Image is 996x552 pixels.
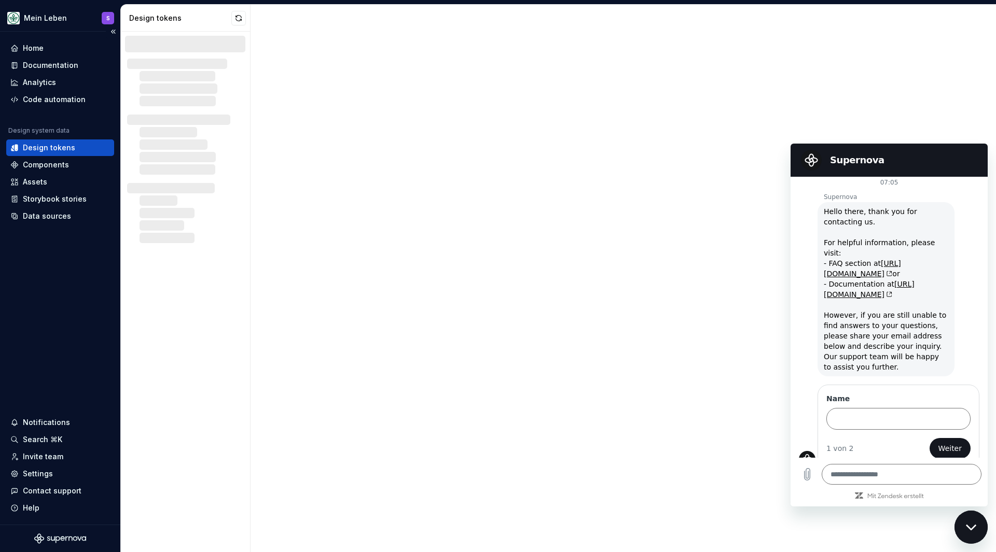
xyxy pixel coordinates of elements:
[791,144,988,506] iframe: Messaging-Fenster
[24,13,67,23] div: Mein Leben
[23,94,86,105] div: Code automation
[23,434,62,445] div: Search ⌘K
[23,417,70,428] div: Notifications
[6,57,114,74] a: Documentation
[8,126,70,135] div: Design system data
[6,414,114,431] button: Notifications
[23,60,78,70] div: Documentation
[23,486,81,496] div: Contact support
[23,177,47,187] div: Assets
[34,533,86,544] svg: Supernova Logo
[6,74,114,91] a: Analytics
[6,191,114,207] a: Storybook stories
[6,500,114,516] button: Help
[6,174,114,190] a: Assets
[23,77,56,88] div: Analytics
[6,139,114,156] a: Design tokens
[23,194,87,204] div: Storybook stories
[2,7,118,29] button: Mein LebenS
[23,160,69,170] div: Components
[6,431,114,448] button: Search ⌘K
[6,157,114,173] a: Components
[6,208,114,224] a: Data sources
[106,24,120,39] button: Collapse sidebar
[6,40,114,56] a: Home
[6,465,114,482] a: Settings
[955,511,988,544] iframe: Schaltfläche zum Öffnen des Messaging-Fensters; Konversation läuft
[23,143,75,153] div: Design tokens
[23,211,71,221] div: Data sources
[6,448,114,465] a: Invite team
[23,503,39,513] div: Help
[6,483,114,499] button: Contact support
[129,13,231,23] div: Design tokens
[23,43,44,53] div: Home
[23,469,53,479] div: Settings
[106,14,110,22] div: S
[7,12,20,24] img: df5db9ef-aba0-4771-bf51-9763b7497661.png
[6,91,114,108] a: Code automation
[23,451,63,462] div: Invite team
